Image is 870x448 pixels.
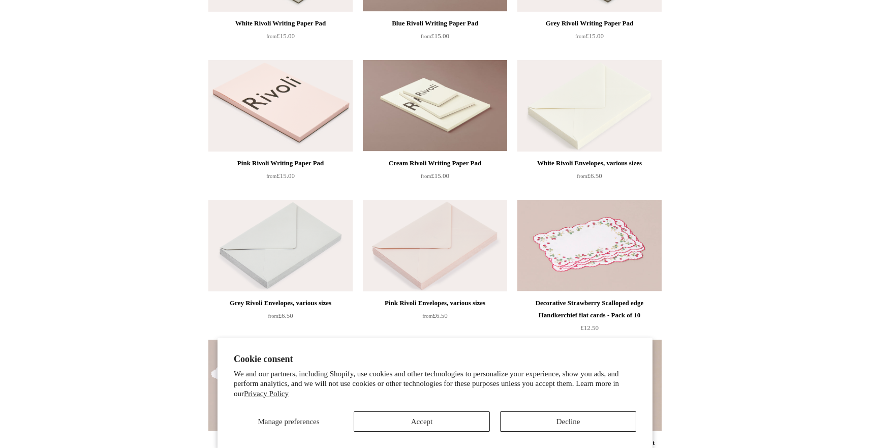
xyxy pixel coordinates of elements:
div: White Rivoli Envelopes, various sizes [520,157,659,169]
span: from [421,173,431,179]
img: White Rivoli Envelopes, various sizes [517,60,662,152]
a: Grey Rivoli Envelopes, various sizes from£6.50 [208,297,353,339]
span: £6.50 [577,172,602,180]
span: £15.00 [266,32,295,40]
div: Decorative Strawberry Scalloped edge Handkerchief flat cards - Pack of 10 [520,297,659,321]
a: White Rivoli Envelopes, various sizes from£6.50 [517,157,662,199]
img: Decorative Strawberry Scalloped Edge Handkerchief Writing Paper - Pack of 10 [208,340,353,431]
h2: Cookie consent [234,354,636,365]
span: from [266,173,276,179]
a: Decorative Strawberry Scalloped edge Handkerchief flat cards - Pack of 10 £12.50 [517,297,662,339]
img: Pink Rivoli Writing Paper Pad [208,60,353,152]
div: Pink Rivoli Writing Paper Pad [211,157,350,169]
span: £6.50 [268,312,293,319]
span: from [577,173,587,179]
a: Blue Rivoli Writing Paper Pad from£15.00 [363,17,507,59]
div: Blue Rivoli Writing Paper Pad [365,17,505,29]
a: Cream Rivoli Writing Paper Pad Cream Rivoli Writing Paper Pad [363,60,507,152]
span: from [575,34,585,39]
a: Cream Rivoli Writing Paper Pad from£15.00 [363,157,507,199]
span: £12.50 [580,324,599,332]
button: Decline [500,411,636,432]
a: White Rivoli Envelopes, various sizes White Rivoli Envelopes, various sizes [517,60,662,152]
span: from [266,34,276,39]
span: from [421,34,431,39]
a: Decorative Strawberry Scalloped Edge Handkerchief Writing Paper - Pack of 10 Decorative Strawberr... [208,340,353,431]
a: Pink Rivoli Writing Paper Pad Pink Rivoli Writing Paper Pad [208,60,353,152]
a: Privacy Policy [244,390,289,398]
a: White Rivoli Writing Paper Pad from£15.00 [208,17,353,59]
span: from [422,313,432,319]
a: Pink Rivoli Envelopes, various sizes Pink Rivoli Envelopes, various sizes [363,200,507,291]
img: Grey Rivoli Envelopes, various sizes [208,200,353,291]
div: White Rivoli Writing Paper Pad [211,17,350,29]
p: We and our partners, including Shopify, use cookies and other technologies to personalize your ex... [234,369,636,399]
div: Grey Rivoli Writing Paper Pad [520,17,659,29]
a: Pink Rivoli Writing Paper Pad from£15.00 [208,157,353,199]
span: £15.00 [421,32,449,40]
button: Manage preferences [234,411,344,432]
span: £15.00 [266,172,295,180]
a: Decorative Strawberry Scalloped edge Handkerchief flat cards - Pack of 10 Decorative Strawberry S... [517,200,662,291]
div: Grey Rivoli Envelopes, various sizes [211,297,350,309]
button: Accept [354,411,490,432]
span: Manage preferences [258,417,319,426]
a: Grey Rivoli Writing Paper Pad from£15.00 [517,17,662,59]
div: Pink Rivoli Envelopes, various sizes [365,297,505,309]
span: £15.00 [421,172,449,180]
span: £15.00 [575,32,604,40]
div: Cream Rivoli Writing Paper Pad [365,157,505,169]
img: Cream Rivoli Writing Paper Pad [363,60,507,152]
img: Decorative Strawberry Scalloped edge Handkerchief flat cards - Pack of 10 [517,200,662,291]
img: Pink Rivoli Envelopes, various sizes [363,200,507,291]
a: Grey Rivoli Envelopes, various sizes Grey Rivoli Envelopes, various sizes [208,200,353,291]
a: Pink Rivoli Envelopes, various sizes from£6.50 [363,297,507,339]
span: from [268,313,278,319]
span: £6.50 [422,312,447,319]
